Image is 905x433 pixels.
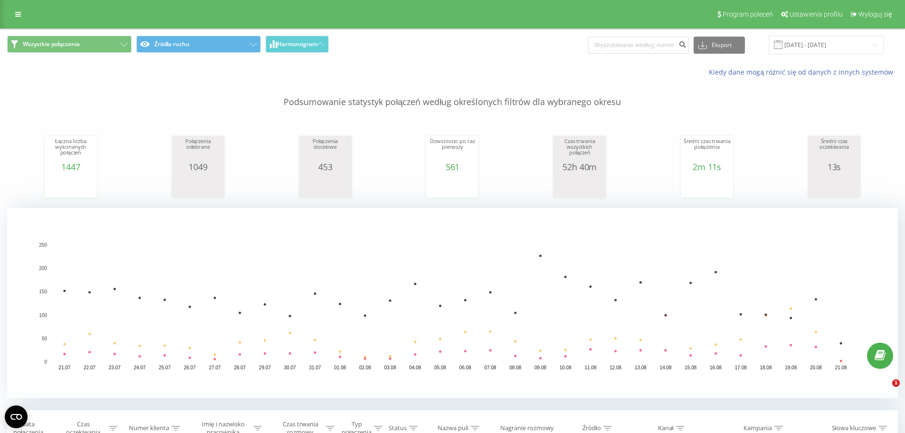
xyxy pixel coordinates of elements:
div: Status [389,424,407,433]
div: Średni czas trwania połączenia [683,138,731,162]
text: 07.08 [485,365,496,370]
text: 04.08 [409,365,421,370]
div: Kampania [743,424,772,433]
span: Program poleceń [723,10,773,18]
text: 11.08 [584,365,596,370]
text: 17.08 [735,365,747,370]
text: 06.08 [459,365,471,370]
svg: A chart. [810,172,858,200]
button: Harmonogram [266,36,329,53]
text: 18.08 [760,365,772,370]
text: 22.07 [84,365,95,370]
button: Eksport [694,37,745,54]
div: 13s [810,162,858,172]
svg: A chart. [683,172,731,200]
text: 12.08 [610,365,621,370]
div: Kanał [658,424,674,433]
div: Połączenia docelowe [302,138,349,162]
text: 16.08 [710,365,722,370]
text: 27.07 [209,365,221,370]
text: 31.07 [309,365,321,370]
div: Średni czas oczekiwania [810,138,858,162]
div: Dzwoniono po raz pierwszy [429,138,476,162]
div: Numer klienta [129,424,169,433]
text: 08.08 [509,365,521,370]
p: Podsumowanie statystyk połączeń według określonych filtrów dla wybranego okresu [7,77,898,108]
text: 150 [39,289,47,295]
text: 10.08 [560,365,572,370]
text: 25.07 [159,365,171,370]
div: Nazwa puli [438,424,468,433]
text: 24.07 [134,365,146,370]
svg: A chart. [174,172,222,200]
div: Nagranie rozmowy [500,424,554,433]
div: Źródło [582,424,601,433]
text: 29.07 [259,365,271,370]
text: 01.08 [334,365,346,370]
svg: A chart. [7,208,898,398]
input: Wyszukiwanie według numeru [588,37,689,54]
text: 200 [39,266,47,271]
svg: A chart. [302,172,349,200]
text: 21.07 [58,365,70,370]
text: 02.08 [359,365,371,370]
span: 1 [892,379,900,387]
button: Open CMP widget [5,405,28,428]
div: Czas trwania wszystkich połączeń [556,138,603,162]
div: 52h 40m [556,162,603,172]
div: 1447 [47,162,95,172]
text: 13.08 [635,365,647,370]
span: Harmonogram [277,41,317,48]
div: 1049 [174,162,222,172]
div: Połączenia odebrane [174,138,222,162]
div: Łączna liczba wykonanych połączeń [47,138,95,162]
svg: A chart. [556,172,603,200]
iframe: Intercom live chat [873,379,895,402]
text: 50 [42,336,48,341]
text: 03.08 [384,365,396,370]
div: Słowa kluczowe [832,424,876,433]
text: 14.08 [660,365,672,370]
span: Wszystkie połączenia [23,40,80,48]
text: 09.08 [534,365,546,370]
div: 2m 11s [683,162,731,172]
text: 26.07 [184,365,196,370]
text: 28.07 [234,365,246,370]
text: 0 [44,359,47,365]
div: 453 [302,162,349,172]
a: Kiedy dane mogą różnić się od danych z innych systemów [709,67,898,77]
text: 30.07 [284,365,296,370]
text: 19.08 [785,365,797,370]
button: Wszystkie połączenia [7,36,132,53]
svg: A chart. [47,172,95,200]
div: 561 [429,162,476,172]
text: 21.08 [835,365,847,370]
span: Ustawienia profilu [790,10,843,18]
svg: A chart. [429,172,476,200]
text: 20.08 [810,365,822,370]
text: 250 [39,242,47,248]
text: 15.08 [685,365,696,370]
text: 05.08 [434,365,446,370]
text: 23.07 [109,365,121,370]
button: Źródła ruchu [136,36,261,53]
text: 100 [39,313,47,318]
span: Wyloguj się [858,10,892,18]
